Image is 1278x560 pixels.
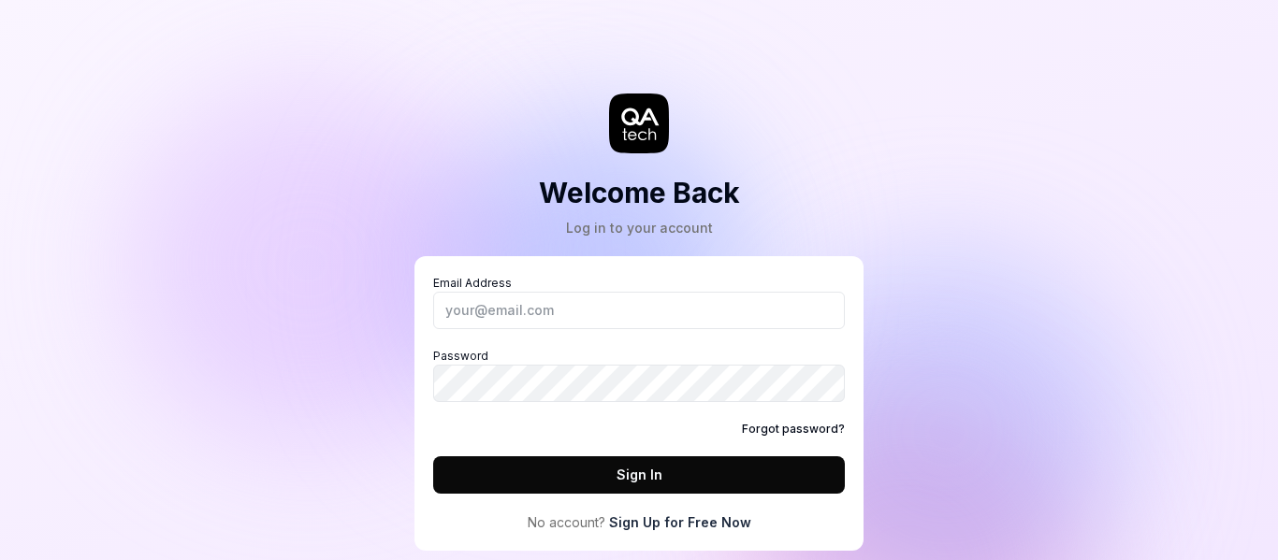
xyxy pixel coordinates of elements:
[433,348,845,402] label: Password
[433,365,845,402] input: Password
[433,275,845,329] label: Email Address
[609,512,751,532] a: Sign Up for Free Now
[528,512,605,532] span: No account?
[539,172,740,214] h2: Welcome Back
[433,456,845,494] button: Sign In
[742,421,845,438] a: Forgot password?
[539,218,740,237] div: Log in to your account
[433,292,845,329] input: Email Address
